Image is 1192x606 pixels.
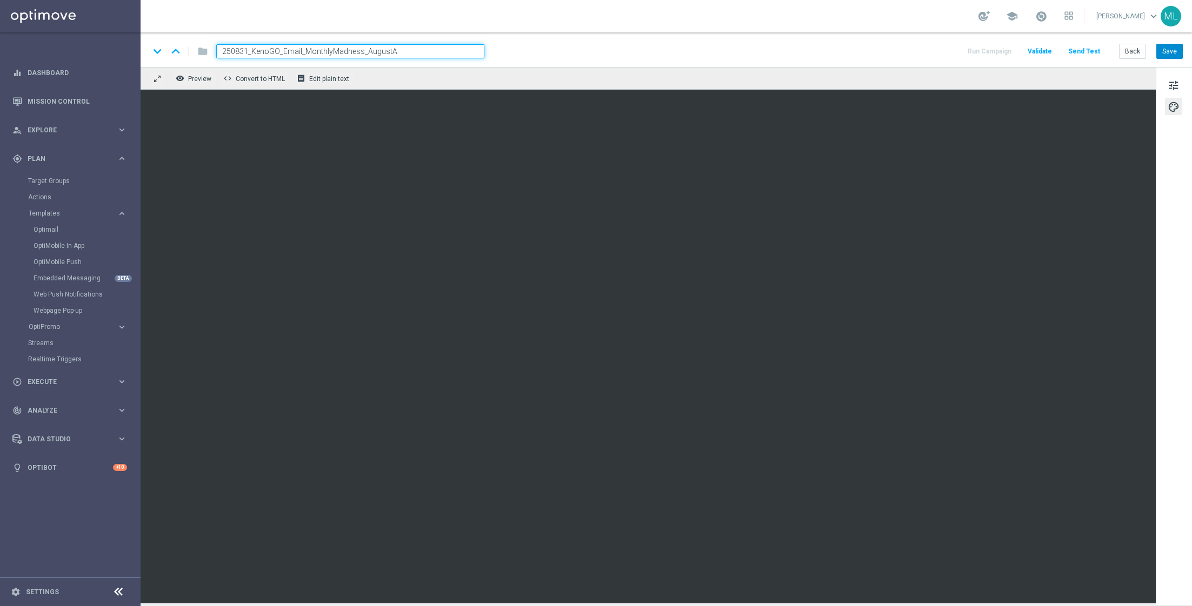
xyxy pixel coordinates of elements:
div: OptiMobile Push [34,254,139,270]
div: Actions [28,189,139,205]
div: Streams [28,335,139,351]
button: Save [1156,44,1183,59]
i: settings [11,587,21,597]
button: gps_fixed Plan keyboard_arrow_right [12,154,128,163]
a: OptiMobile Push [34,258,112,266]
div: Data Studio [12,434,117,444]
i: remove_red_eye [176,74,184,83]
a: Dashboard [28,58,127,87]
a: [PERSON_NAME]keyboard_arrow_down [1095,8,1161,24]
div: Webpage Pop-up [34,302,139,319]
button: person_search Explore keyboard_arrow_right [12,126,128,134]
a: OptiMobile In-App [34,241,112,250]
button: Mission Control [12,97,128,106]
button: tune [1165,76,1182,93]
a: Target Groups [28,177,112,185]
div: OptiPromo [29,324,117,330]
input: Enter a unique template name [216,44,484,58]
button: track_changes Analyze keyboard_arrow_right [12,406,128,415]
div: Analyze [12,406,117,415]
span: Templates [29,210,106,217]
span: Validate [1028,48,1052,55]
div: Embedded Messaging [34,270,139,286]
a: Settings [26,589,59,595]
i: keyboard_arrow_right [117,153,127,164]
span: keyboard_arrow_down [1148,10,1160,22]
div: Mission Control [12,87,127,116]
button: Send Test [1067,44,1102,59]
div: +10 [113,464,127,471]
span: tune [1168,78,1180,92]
span: palette [1168,100,1180,114]
div: Optibot [12,453,127,482]
div: Target Groups [28,173,139,189]
i: receipt [297,74,305,83]
div: Plan [12,154,117,164]
i: keyboard_arrow_right [117,322,127,332]
div: Optimail [34,221,139,238]
span: Execute [28,379,117,385]
div: OptiPromo [28,319,139,335]
i: keyboard_arrow_down [149,43,165,59]
div: Templates [29,210,117,217]
span: code [223,74,232,83]
span: Analyze [28,407,117,414]
div: Templates [28,205,139,319]
button: code Convert to HTML [221,71,290,85]
span: OptiPromo [29,324,106,330]
i: lightbulb [12,463,22,473]
span: Convert to HTML [236,75,285,83]
i: keyboard_arrow_up [168,43,184,59]
i: gps_fixed [12,154,22,164]
button: Templates keyboard_arrow_right [28,209,128,218]
i: keyboard_arrow_right [117,208,127,219]
span: school [1006,10,1018,22]
a: Streams [28,339,112,347]
a: Realtime Triggers [28,355,112,363]
div: Execute [12,377,117,387]
button: remove_red_eye Preview [173,71,216,85]
button: Data Studio keyboard_arrow_right [12,435,128,443]
i: track_changes [12,406,22,415]
a: Web Push Notifications [34,290,112,299]
div: Dashboard [12,58,127,87]
a: Mission Control [28,87,127,116]
span: Preview [188,75,211,83]
i: person_search [12,125,22,135]
a: Optimail [34,225,112,234]
div: Explore [12,125,117,135]
div: OptiMobile In-App [34,238,139,254]
i: play_circle_outline [12,377,22,387]
span: Edit plain text [309,75,349,83]
span: Data Studio [28,436,117,442]
a: Optibot [28,453,113,482]
a: Embedded Messaging [34,274,112,282]
button: palette [1165,98,1182,115]
span: Plan [28,156,117,162]
i: keyboard_arrow_right [117,125,127,135]
button: lightbulb Optibot +10 [12,463,128,472]
div: ML [1161,6,1181,26]
i: keyboard_arrow_right [117,405,127,415]
button: OptiPromo keyboard_arrow_right [28,322,128,331]
button: play_circle_outline Execute keyboard_arrow_right [12,378,128,386]
div: BETA [115,275,132,282]
button: Back [1119,44,1146,59]
a: Webpage Pop-up [34,306,112,315]
button: equalizer Dashboard [12,69,128,77]
div: Realtime Triggers [28,351,139,367]
button: Validate [1026,44,1054,59]
i: keyboard_arrow_right [117,434,127,444]
div: Web Push Notifications [34,286,139,302]
i: keyboard_arrow_right [117,376,127,387]
a: Actions [28,193,112,201]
